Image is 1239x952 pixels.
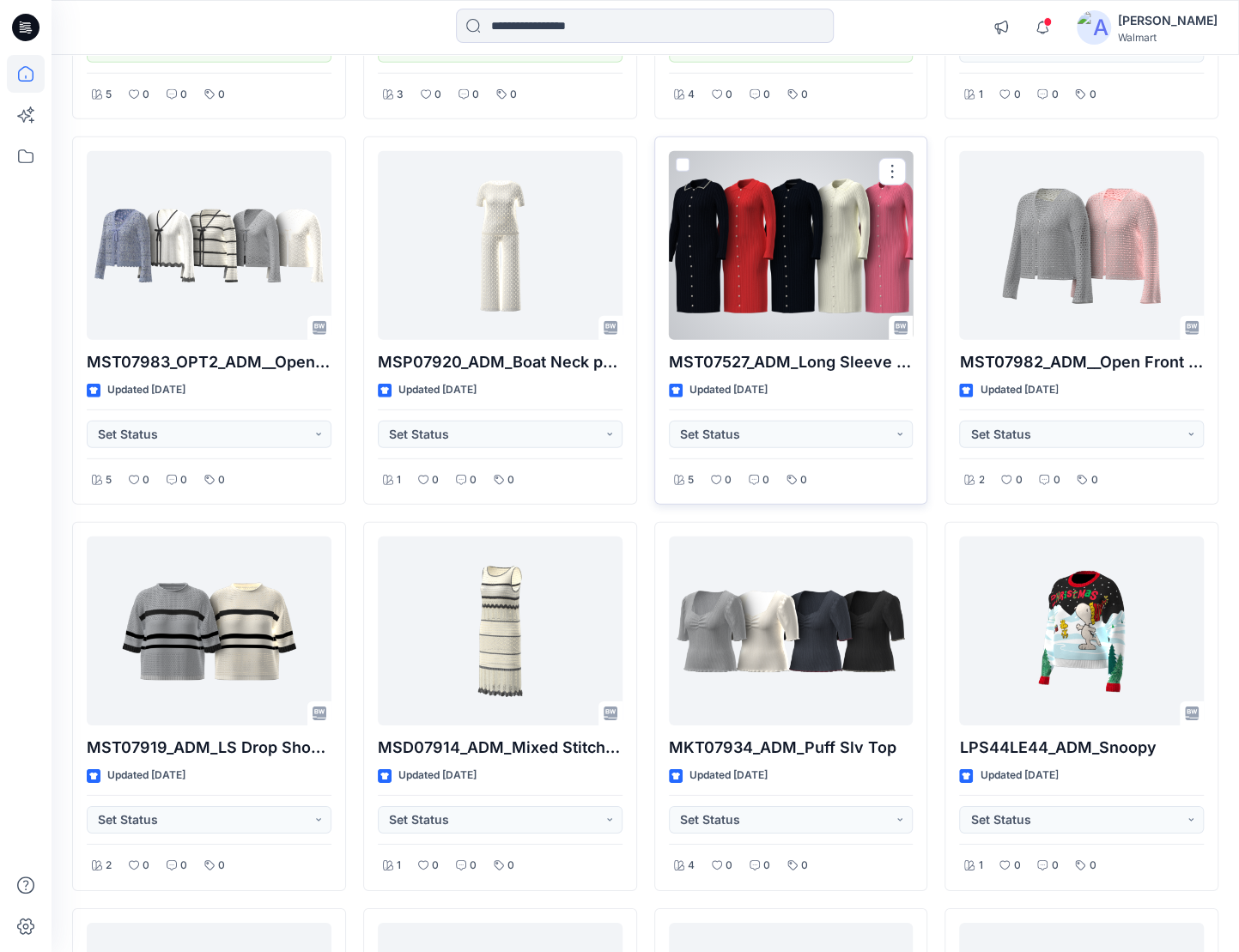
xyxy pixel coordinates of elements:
[669,736,914,760] p: MKT07934_ADM_Puff Slv Top
[507,471,514,489] p: 0
[87,151,331,340] a: MST07983_OPT2_ADM__Open Tie Front Shrug
[726,86,732,104] p: 0
[1090,471,1097,489] p: 0
[763,857,770,875] p: 0
[959,736,1204,760] p: LPS44LE44_ADM_Snoopy
[688,86,695,104] p: 4
[959,537,1204,725] a: LPS44LE44_ADM_Snoopy
[1089,857,1096,875] p: 0
[434,86,441,104] p: 0
[1118,31,1218,44] div: Walmart
[397,86,404,104] p: 3
[725,471,732,489] p: 0
[689,767,768,785] p: Updated [DATE]
[726,857,732,875] p: 0
[1077,10,1111,45] img: avatar
[800,471,807,489] p: 0
[218,857,225,875] p: 0
[87,537,331,725] a: MST07919_ADM_LS Drop Shoulder Mock Neck Sweater
[1118,10,1218,31] div: [PERSON_NAME]
[980,381,1058,399] p: Updated [DATE]
[180,86,187,104] p: 0
[432,857,439,875] p: 0
[801,857,808,875] p: 0
[106,857,112,875] p: 2
[510,86,517,104] p: 0
[107,767,185,785] p: Updated [DATE]
[143,471,149,489] p: 0
[1053,471,1060,489] p: 0
[1089,86,1096,104] p: 0
[978,86,982,104] p: 1
[1013,86,1020,104] p: 0
[688,857,695,875] p: 4
[432,471,439,489] p: 0
[801,86,808,104] p: 0
[378,736,623,760] p: MSD07914_ADM_Mixed Stitch Pointelle Midi Tank Dress(K7)
[1013,857,1020,875] p: 0
[378,151,623,340] a: MSP07920_ADM_Boat Neck pantset
[180,857,187,875] p: 0
[669,350,914,374] p: MST07527_ADM_Long Sleeve Midi Polo Dress(2)
[763,86,770,104] p: 0
[397,471,401,489] p: 1
[398,381,477,399] p: Updated [DATE]
[218,86,225,104] p: 0
[688,471,694,489] p: 5
[959,350,1204,374] p: MST07982_ADM__Open Front Shrug
[87,736,331,760] p: MST07919_ADM_LS Drop Shoulder Mock Neck Sweater
[378,350,623,374] p: MSP07920_ADM_Boat Neck pantset
[980,767,1058,785] p: Updated [DATE]
[472,86,479,104] p: 0
[397,857,401,875] p: 1
[959,151,1204,340] a: MST07982_ADM__Open Front Shrug
[1015,471,1022,489] p: 0
[1051,86,1058,104] p: 0
[143,86,149,104] p: 0
[762,471,769,489] p: 0
[470,857,477,875] p: 0
[106,86,112,104] p: 5
[106,471,112,489] p: 5
[470,471,477,489] p: 0
[398,767,477,785] p: Updated [DATE]
[978,857,982,875] p: 1
[669,537,914,725] a: MKT07934_ADM_Puff Slv Top
[689,381,768,399] p: Updated [DATE]
[507,857,514,875] p: 0
[978,471,984,489] p: 2
[143,857,149,875] p: 0
[378,537,623,725] a: MSD07914_ADM_Mixed Stitch Pointelle Midi Tank Dress(K7)
[218,471,225,489] p: 0
[107,381,185,399] p: Updated [DATE]
[180,471,187,489] p: 0
[669,151,914,340] a: MST07527_ADM_Long Sleeve Midi Polo Dress(2)
[1051,857,1058,875] p: 0
[87,350,331,374] p: MST07983_OPT2_ADM__Open Tie Front Shrug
